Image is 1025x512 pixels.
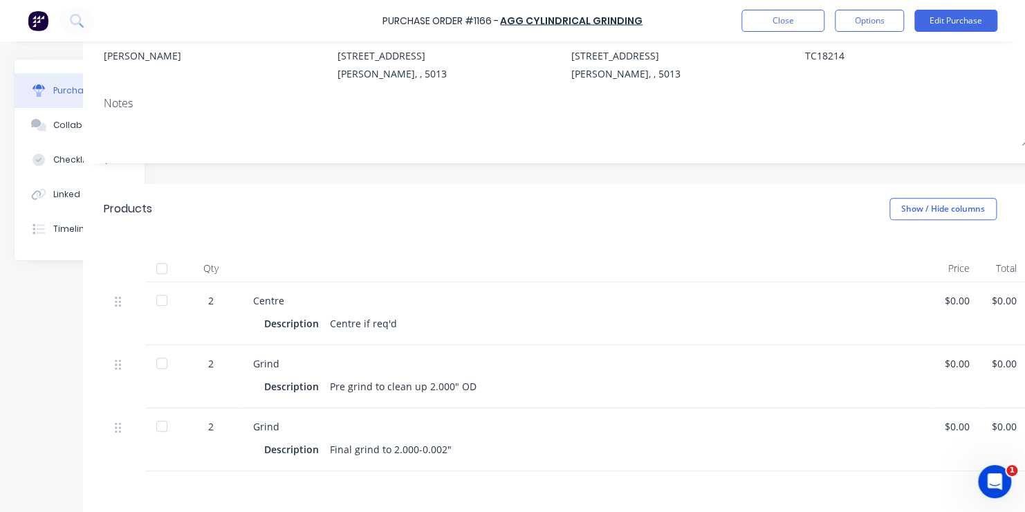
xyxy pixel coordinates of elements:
[338,66,447,81] div: [PERSON_NAME], , 5013
[15,177,145,212] button: Linked Orders
[253,356,923,371] div: Grind
[191,293,231,308] div: 2
[330,313,397,333] div: Centre if req'd
[264,313,330,333] div: Description
[15,73,145,108] button: Purchase details
[992,356,1017,371] div: $0.00
[15,143,145,177] button: Checklists 0/0
[338,48,447,63] div: [STREET_ADDRESS]
[264,376,330,396] div: Description
[15,108,145,143] button: Collaborate
[571,48,681,63] div: [STREET_ADDRESS]
[500,14,643,28] a: AGG Cylindrical Grinding
[264,439,330,459] div: Description
[330,376,477,396] div: Pre grind to clean up 2.000" OD
[53,119,108,131] div: Collaborate
[53,188,113,201] div: Linked Orders
[945,293,970,308] div: $0.00
[804,48,977,80] textarea: TC18214
[382,14,499,28] div: Purchase Order #1166 -
[253,419,923,434] div: Grind
[180,255,242,282] div: Qty
[992,419,1017,434] div: $0.00
[53,223,90,235] div: Timeline
[104,48,181,63] div: [PERSON_NAME]
[934,255,981,282] div: Price
[945,419,970,434] div: $0.00
[978,465,1011,498] iframe: Intercom live chat
[253,293,923,308] div: Centre
[835,10,904,32] button: Options
[330,439,452,459] div: Final grind to 2.000-0.002"
[741,10,824,32] button: Close
[945,356,970,371] div: $0.00
[28,10,48,31] img: Factory
[53,84,127,97] div: Purchase details
[191,356,231,371] div: 2
[53,154,114,166] div: Checklists 0/0
[104,201,152,217] div: Products
[889,198,997,220] button: Show / Hide columns
[191,419,231,434] div: 2
[1006,465,1017,476] span: 1
[571,66,681,81] div: [PERSON_NAME], , 5013
[992,293,1017,308] div: $0.00
[914,10,997,32] button: Edit Purchase
[15,212,145,246] button: Timeline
